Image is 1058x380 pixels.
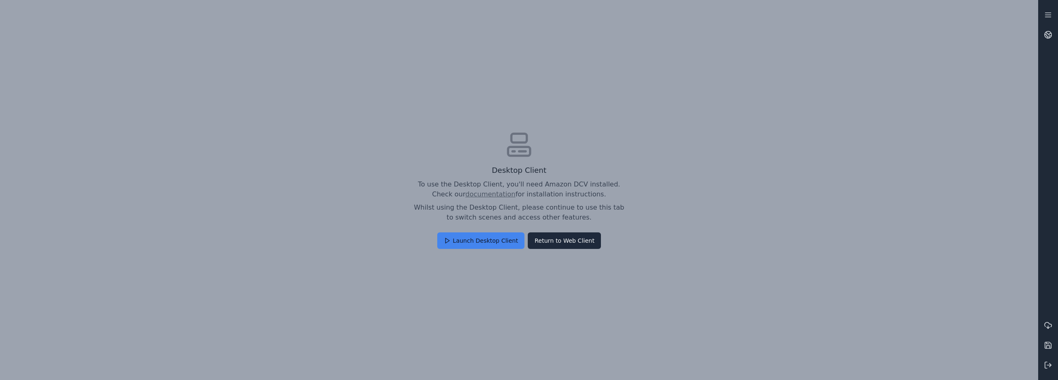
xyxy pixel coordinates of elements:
a: documentation [465,190,515,198]
p: Whilst using the Desktop Client, please continue to use this tab to switch scenes and access othe... [413,203,625,222]
p: To use the Desktop Client, you'll need Amazon DCV installed. Check our for installation instructi... [413,179,625,199]
p: Desktop Client [413,165,625,176]
button: Return to Web Client [528,232,601,249]
button: Launch Desktop Client [437,232,525,249]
